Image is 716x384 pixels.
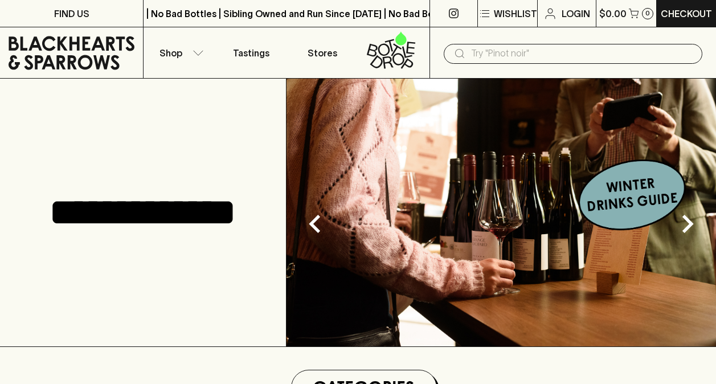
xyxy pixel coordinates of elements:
button: Next [665,201,710,247]
p: Login [562,7,590,21]
p: FIND US [54,7,89,21]
p: $0.00 [599,7,627,21]
p: Tastings [233,46,269,60]
button: Previous [292,201,338,247]
p: Wishlist [494,7,537,21]
p: 0 [645,10,650,17]
p: Shop [159,46,182,60]
img: optimise [287,79,716,346]
input: Try "Pinot noir" [471,44,693,63]
a: Tastings [215,27,287,78]
a: Stores [287,27,358,78]
p: Checkout [661,7,712,21]
button: Shop [144,27,215,78]
p: Stores [308,46,337,60]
